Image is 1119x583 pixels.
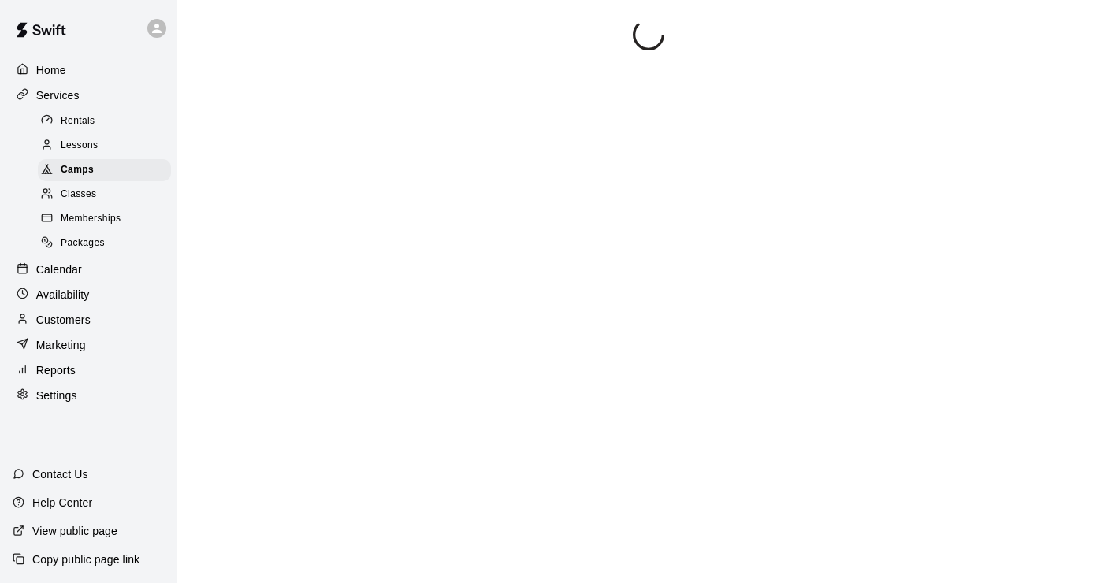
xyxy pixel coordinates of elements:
p: Services [36,87,80,103]
div: Classes [38,184,171,206]
span: Classes [61,187,96,202]
a: Classes [38,183,177,207]
a: Reports [13,358,165,382]
a: Memberships [38,207,177,232]
span: Memberships [61,211,121,227]
p: View public page [32,523,117,539]
div: Lessons [38,135,171,157]
a: Customers [13,308,165,332]
span: Camps [61,162,94,178]
p: Home [36,62,66,78]
span: Rentals [61,113,95,129]
a: Marketing [13,333,165,357]
a: Calendar [13,258,165,281]
a: Services [13,84,165,107]
p: Copy public page link [32,551,139,567]
p: Marketing [36,337,86,353]
span: Packages [61,236,105,251]
p: Contact Us [32,466,88,482]
p: Customers [36,312,91,328]
p: Settings [36,388,77,403]
a: Home [13,58,165,82]
p: Availability [36,287,90,303]
div: Camps [38,159,171,181]
a: Settings [13,384,165,407]
p: Reports [36,362,76,378]
p: Help Center [32,495,92,511]
div: Rentals [38,110,171,132]
div: Memberships [38,208,171,230]
a: Lessons [38,133,177,158]
a: Packages [38,232,177,256]
a: Rentals [38,109,177,133]
a: Availability [13,283,165,306]
span: Lessons [61,138,99,154]
a: Camps [38,158,177,183]
div: Packages [38,232,171,254]
p: Calendar [36,262,82,277]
